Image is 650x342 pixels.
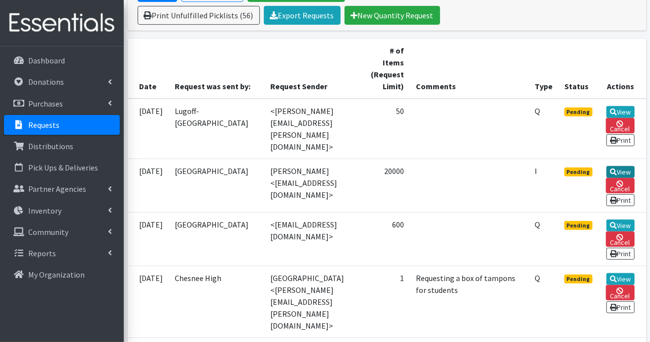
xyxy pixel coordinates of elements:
a: Partner Agencies [4,179,120,199]
a: Reports [4,243,120,263]
th: Comments [410,39,529,99]
a: Cancel [606,118,635,133]
th: Actions [600,39,647,99]
td: <[EMAIL_ADDRESS][DOMAIN_NAME]> [264,212,363,266]
td: [DATE] [128,99,169,159]
a: Export Requests [264,6,341,25]
td: 1 [364,266,410,338]
a: Requests [4,115,120,135]
p: My Organization [28,270,85,280]
th: Request was sent by: [169,39,265,99]
p: Distributions [28,141,73,151]
p: Purchases [28,99,63,109]
a: Print [606,301,635,313]
p: Reports [28,248,56,258]
a: Purchases [4,94,120,114]
abbr: Quantity [535,273,540,283]
a: Cancel [606,178,635,193]
p: Requests [28,120,59,130]
p: Partner Agencies [28,184,86,194]
a: Dashboard [4,51,120,70]
p: Inventory [28,206,61,216]
span: Pending [564,168,593,176]
a: Print [606,194,635,206]
a: View [606,106,635,118]
td: [GEOGRAPHIC_DATA] [169,159,265,212]
td: Chesnee High [169,266,265,338]
td: [GEOGRAPHIC_DATA] <[PERSON_NAME][EMAIL_ADDRESS][PERSON_NAME][DOMAIN_NAME]> [264,266,363,338]
td: [GEOGRAPHIC_DATA] [169,212,265,266]
a: Cancel [606,285,635,300]
td: Requesting a box of tampons for students [410,266,529,338]
th: Type [529,39,558,99]
p: Donations [28,77,64,87]
p: Dashboard [28,56,65,65]
a: View [606,220,635,231]
a: Print [606,134,635,146]
td: [PERSON_NAME] <[EMAIL_ADDRESS][DOMAIN_NAME]> [264,159,363,212]
td: [DATE] [128,212,169,266]
td: [DATE] [128,159,169,212]
a: View [606,273,635,285]
a: Cancel [606,231,635,247]
th: Request Sender [264,39,363,99]
p: Pick Ups & Deliveries [28,163,98,172]
span: Pending [564,221,593,230]
a: Donations [4,72,120,92]
a: My Organization [4,265,120,285]
a: Print [606,248,635,260]
a: Distributions [4,136,120,156]
a: Pick Ups & Deliveries [4,158,120,177]
a: Community [4,222,120,242]
th: Status [558,39,600,99]
abbr: Individual [535,166,537,176]
a: View [606,166,635,178]
a: Inventory [4,201,120,221]
td: Lugoff-[GEOGRAPHIC_DATA] [169,99,265,159]
td: <[PERSON_NAME][EMAIL_ADDRESS][PERSON_NAME][DOMAIN_NAME]> [264,99,363,159]
td: 20000 [364,159,410,212]
a: New Quantity Request [345,6,440,25]
abbr: Quantity [535,220,540,229]
td: 50 [364,99,410,159]
p: Community [28,227,68,237]
a: Print Unfulfilled Picklists (56) [138,6,260,25]
td: [DATE] [128,266,169,338]
th: Date [128,39,169,99]
abbr: Quantity [535,106,540,116]
th: # of Items (Request Limit) [364,39,410,99]
td: 600 [364,212,410,266]
span: Pending [564,275,593,284]
img: HumanEssentials [4,6,120,40]
span: Pending [564,108,593,116]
